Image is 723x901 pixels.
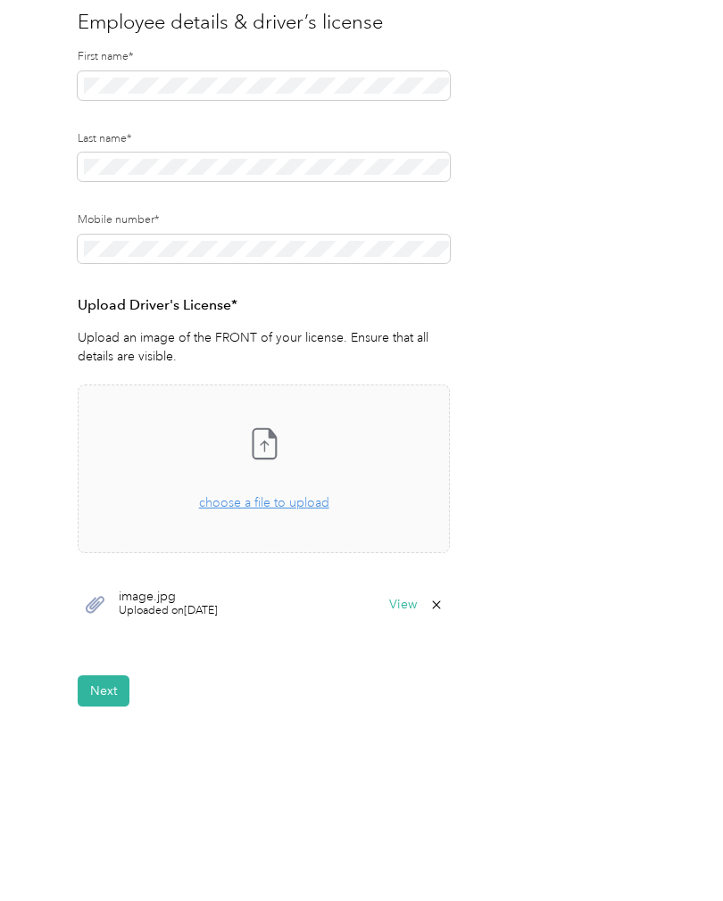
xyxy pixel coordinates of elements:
[119,591,218,603] span: image.jpg
[389,599,417,611] button: View
[119,603,218,619] span: Uploaded on [DATE]
[78,212,450,228] label: Mobile number*
[199,495,329,510] span: choose a file to upload
[623,801,723,901] iframe: Everlance-gr Chat Button Frame
[78,131,450,147] label: Last name*
[78,328,450,366] p: Upload an image of the FRONT of your license. Ensure that all details are visible.
[78,7,636,37] h3: Employee details & driver’s license
[78,675,129,707] button: Next
[79,385,449,552] span: choose a file to upload
[78,49,450,65] label: First name*
[78,294,450,317] h3: Upload Driver's License*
